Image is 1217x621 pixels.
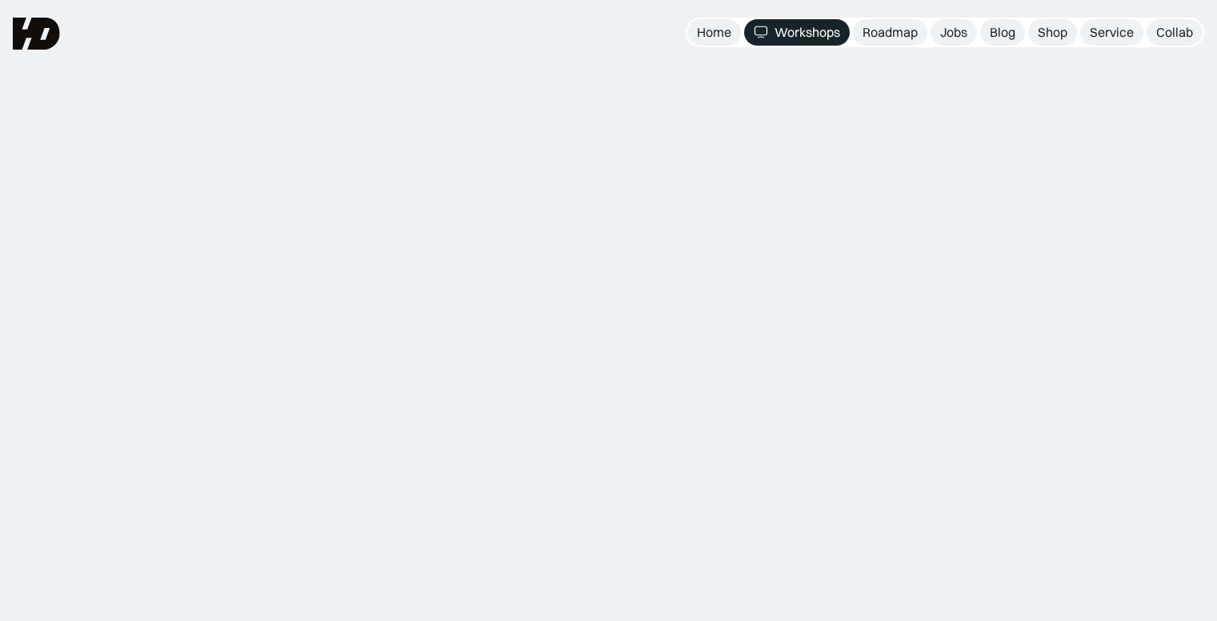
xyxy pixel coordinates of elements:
div: Roadmap [863,24,918,41]
div: Jobs [940,24,967,41]
a: Workshops [744,19,850,46]
div: Workshops [775,24,840,41]
a: Blog [980,19,1025,46]
div: Collab [1156,24,1193,41]
a: Shop [1028,19,1077,46]
a: Jobs [931,19,977,46]
div: Blog [990,24,1015,41]
a: Home [687,19,741,46]
a: Collab [1147,19,1203,46]
a: Roadmap [853,19,927,46]
div: Shop [1038,24,1067,41]
a: Service [1080,19,1143,46]
div: Home [697,24,731,41]
div: Service [1090,24,1134,41]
